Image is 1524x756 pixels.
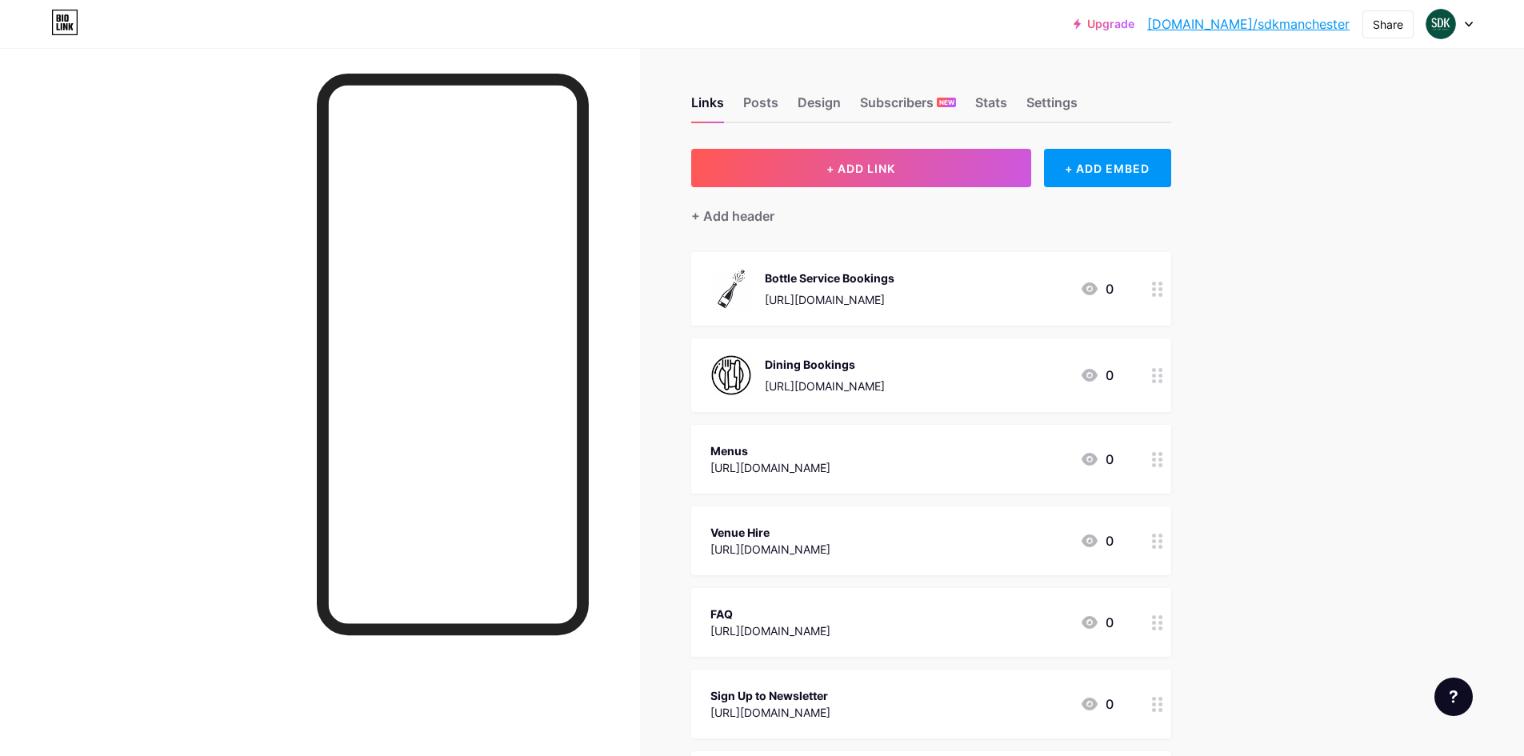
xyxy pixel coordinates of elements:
div: 0 [1080,613,1114,632]
div: Dining Bookings [765,356,885,373]
div: 0 [1080,279,1114,298]
img: Bottle Service Bookings [710,268,752,310]
div: Bottle Service Bookings [765,270,894,286]
div: + Add header [691,206,774,226]
div: 0 [1080,694,1114,714]
img: Dining Bookings [710,354,752,396]
a: [DOMAIN_NAME]/sdkmanchester [1147,14,1350,34]
div: Settings [1026,93,1078,122]
div: [URL][DOMAIN_NAME] [710,622,830,639]
div: Menus [710,442,830,459]
img: sdkmanchester [1426,9,1456,39]
a: Upgrade [1074,18,1134,30]
div: Share [1373,16,1403,33]
div: 0 [1080,450,1114,469]
div: + ADD EMBED [1044,149,1171,187]
div: 0 [1080,531,1114,550]
div: [URL][DOMAIN_NAME] [710,459,830,476]
div: 0 [1080,366,1114,385]
div: Sign Up to Newsletter [710,687,830,704]
div: Subscribers [860,93,956,122]
div: [URL][DOMAIN_NAME] [765,291,894,308]
div: [URL][DOMAIN_NAME] [765,378,885,394]
div: Stats [975,93,1007,122]
div: Links [691,93,724,122]
button: + ADD LINK [691,149,1031,187]
div: Posts [743,93,778,122]
span: NEW [939,98,954,107]
span: + ADD LINK [826,162,895,175]
div: Venue Hire [710,524,830,541]
div: Design [798,93,841,122]
div: FAQ [710,606,830,622]
div: [URL][DOMAIN_NAME] [710,704,830,721]
div: [URL][DOMAIN_NAME] [710,541,830,558]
